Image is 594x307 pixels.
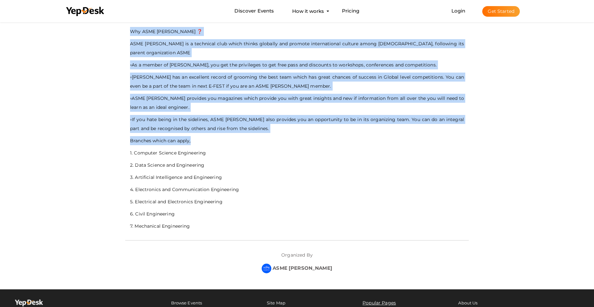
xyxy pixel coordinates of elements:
[130,136,464,145] p: Branches which can apply,
[458,300,477,305] a: About Us
[130,73,464,91] p: ▫[PERSON_NAME] has an excellent record of grooming the best team which has great chances of succe...
[342,5,360,17] a: Pricing
[130,39,464,57] p: ASME [PERSON_NAME] is a technical club which thinks globally and promote international culture am...
[130,222,464,231] p: 7. Mechanical Engineering
[267,300,285,305] a: Site Map
[482,6,520,17] button: Get Started
[451,8,466,14] a: Login
[363,299,436,307] li: Popular Pages
[130,209,464,218] p: 6. Civil Engineering
[281,247,313,258] label: Organized By
[262,264,271,273] img: ACg8ocIznaYxAd1j8yGuuk7V8oyGTUXj0eGIu5KK6886ihuBZQ=s100
[130,115,464,133] p: ▫If you hate being in the sidelines, ASME [PERSON_NAME] also provides you an opportunity to be in...
[130,148,464,157] p: 1. Computer Science Engineering
[273,265,332,271] b: ASME [PERSON_NAME]
[130,94,464,112] p: ▫ASME [PERSON_NAME] provides you magazines which provide you with great insights and new if infor...
[130,27,464,36] p: Why ASME [PERSON_NAME] ❓
[171,300,202,305] a: Browse Events
[130,161,464,170] p: 2. Data Science and Engineering
[130,185,464,194] p: 4. Electronics and Communication Engineering
[130,173,464,182] p: 3. Artificial Intelligence and Engineering
[130,60,464,69] p: ▫As a member of [PERSON_NAME], you get the privileges to get free pass and discounts to workshops...
[290,5,326,17] button: How it works
[130,197,464,206] p: 5. Electrical and Electronics Engineering
[234,5,274,17] a: Discover Events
